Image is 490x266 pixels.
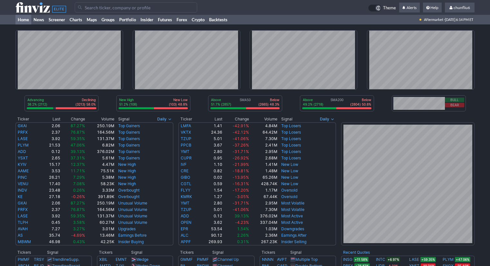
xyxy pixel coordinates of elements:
a: AS [18,233,23,238]
td: 5.38M [85,174,115,181]
p: 38.2% (2112) [27,102,47,107]
a: LASE [18,214,28,218]
a: Most Volatile [281,207,304,212]
span: [DATE] 6:14 PM ET [445,15,473,24]
a: KE [18,194,23,199]
td: 2.80 [200,148,223,155]
a: ADD [181,214,189,218]
p: Above [211,98,231,102]
p: 49.2% (2718) [303,102,323,107]
td: 391.89K [85,194,115,200]
a: CGTL [181,181,191,186]
td: 67.44K [249,194,278,200]
span: Daily [320,116,329,122]
span: Theme [383,5,396,12]
td: 0.59 [200,181,223,187]
b: Recent Quotes [343,250,370,255]
span: -3.05% [235,194,249,199]
a: Top Losers [281,136,301,141]
span: 59.35% [71,136,85,141]
a: New Low [281,181,298,186]
td: 2.65 [41,155,61,161]
td: 17.40 [41,181,61,187]
td: 250.19M [85,122,115,129]
td: 428.74K [249,181,278,187]
td: 21.53 [41,142,61,148]
a: AVPT [277,257,287,262]
p: (2665) 48.3% [258,102,279,107]
a: Most Active [281,220,303,225]
input: Search [75,2,197,13]
td: 3.67 [200,142,223,148]
th: Ticker [15,116,41,122]
td: 0.12 [41,148,61,155]
span: 87.27% [71,201,85,205]
span: Aftermarket · [424,15,445,24]
a: Screener [46,15,67,24]
span: -41.06% [233,207,249,212]
a: Groups [99,15,117,24]
a: Upgrades [118,226,136,231]
span: -41.06% [233,136,249,141]
a: LASE [18,136,28,141]
td: 376.02M [249,213,278,219]
a: New Low [281,168,298,173]
td: 46.98 [41,239,61,245]
p: New High [119,98,137,102]
a: TLPH [18,220,28,225]
a: Home [15,15,31,24]
span: Signal [281,117,293,122]
span: 7.08% [73,181,85,186]
a: Top Gainers [118,143,140,147]
a: ADD [18,149,26,154]
td: 2.06 [41,200,61,206]
a: YMT [181,149,189,154]
a: Unusual Volume [118,214,147,218]
span: Signal [118,117,130,122]
span: 0.26% [73,188,85,193]
a: Top Losers [281,130,301,135]
a: LASE [409,256,419,263]
td: 7.30M [249,206,278,213]
td: 5.01 [200,206,223,213]
button: Bear [445,103,464,107]
a: AAME [18,168,29,173]
td: 6.82M [85,142,115,148]
p: (2804) 50.8% [350,102,371,107]
a: Most Active [281,214,303,218]
a: TZUP [181,136,191,141]
td: 1.10 [200,161,223,168]
a: KMRK [181,194,192,199]
a: Multiple Top [295,257,318,262]
td: 13.46M [85,232,115,239]
td: 0.02 [200,174,223,181]
a: Insider [138,15,156,24]
a: News [31,15,46,24]
a: Overbought [118,194,139,199]
td: 1.41 [200,122,223,129]
a: TZUP [181,207,191,212]
a: New High [118,162,136,167]
td: 0.45 [41,219,61,226]
span: 39.13% [235,214,249,218]
span: 7.29% [73,175,85,180]
a: PINC [18,175,27,180]
a: Most Volatile [281,201,304,205]
td: 2.68M [249,155,278,161]
a: Earnings After [281,233,306,238]
td: 1.17M [249,187,278,194]
td: 26.21 [41,174,61,181]
span: -0.26% [71,194,85,199]
a: Channel Up [217,257,239,262]
td: 1.41M [249,161,278,168]
button: Signals interval [156,116,173,122]
p: Declining [75,98,96,102]
a: VENU [18,181,28,186]
a: Top Losers [281,123,301,128]
a: TrendlineSupp. [52,257,79,262]
a: PLYM [443,256,454,263]
th: Signal [47,249,91,256]
span: +11.58% [354,257,369,262]
td: 267.23K [249,239,278,245]
a: PPCB [181,143,191,147]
